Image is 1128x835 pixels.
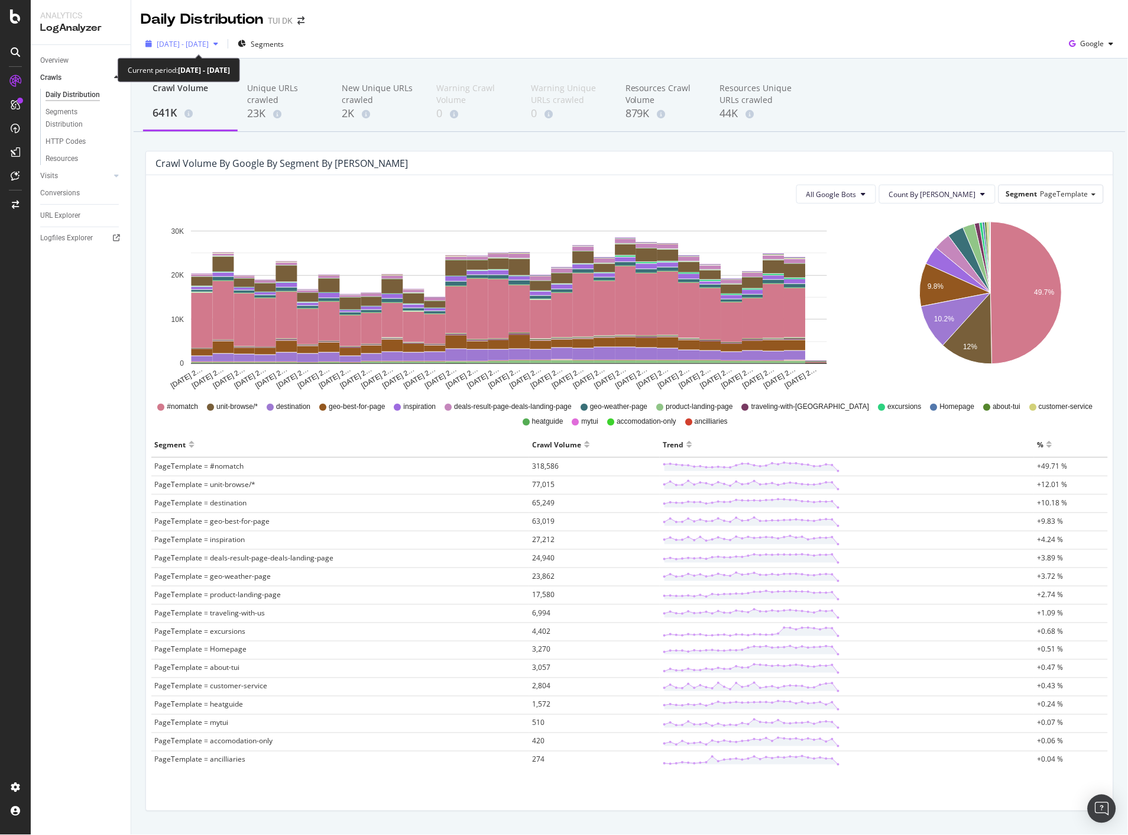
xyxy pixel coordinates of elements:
text: 0 [180,360,184,368]
div: Crawl Volume by google by Segment by [PERSON_NAME] [155,157,408,169]
div: Resources Unique URLs crawled [720,82,796,106]
text: 9.8% [928,283,944,291]
span: ancilliaries [695,417,728,427]
div: TUI DK [268,15,293,27]
div: 879K [625,106,701,121]
span: 318,586 [532,461,559,471]
a: HTTP Codes [46,136,122,148]
span: 65,249 [532,498,555,508]
span: 63,019 [532,516,555,526]
span: geo-weather-page [590,402,647,412]
span: +10.18 % [1037,498,1067,508]
button: [DATE] - [DATE] [141,34,223,53]
div: Resources [46,153,78,165]
span: 27,212 [532,534,555,544]
span: +3.89 % [1037,553,1063,563]
a: Overview [40,54,122,67]
span: product-landing-page [666,402,732,412]
span: Google [1081,38,1104,49]
span: PageTemplate = product-landing-page [154,589,281,599]
span: deals-result-page-deals-landing-page [454,402,572,412]
span: +0.06 % [1037,736,1063,746]
div: Current period: [128,63,230,77]
text: 12% [963,343,977,352]
span: PageTemplate = inspiration [154,534,245,544]
span: +4.24 % [1037,534,1063,544]
span: All Google Bots [806,189,857,199]
span: PageTemplate = excursions [154,626,245,636]
span: excursions [887,402,921,412]
span: PageTemplate = Homepage [154,644,247,655]
button: Count By [PERSON_NAME] [879,185,996,204]
a: URL Explorer [40,209,122,222]
div: URL Explorer [40,209,80,222]
div: Visits [40,170,58,182]
div: Unique URLs crawled [247,82,323,106]
span: 274 [532,755,544,765]
button: Google [1065,34,1119,53]
span: PageTemplate = about-tui [154,663,239,673]
span: 2,804 [532,681,550,691]
span: +2.74 % [1037,589,1063,599]
div: Daily Distribution [46,89,100,101]
span: geo-best-for-page [329,402,385,412]
span: [DATE] - [DATE] [157,39,209,49]
span: unit-browse/* [216,402,258,412]
span: PageTemplate = accomodation-only [154,736,273,746]
div: 2K [342,106,417,121]
span: 17,580 [532,589,555,599]
span: traveling-with-[GEOGRAPHIC_DATA] [751,402,870,412]
div: LogAnalyzer [40,21,121,35]
div: Crawl Volume [153,82,228,105]
span: 1,572 [532,699,550,710]
text: 30K [171,227,184,236]
div: Crawls [40,72,61,84]
span: +9.83 % [1037,516,1063,526]
div: % [1037,435,1043,454]
button: Segments [233,34,289,53]
span: 3,057 [532,663,550,673]
svg: A chart. [155,213,863,391]
span: 3,270 [532,644,550,655]
span: PageTemplate = mytui [154,718,228,728]
span: 6,994 [532,608,550,618]
span: about-tui [993,402,1021,412]
span: +12.01 % [1037,479,1067,489]
span: mytui [582,417,599,427]
text: 10.2% [934,315,954,324]
text: 10K [171,315,184,324]
div: New Unique URLs crawled [342,82,417,106]
span: PageTemplate = heatguide [154,699,243,710]
svg: A chart. [880,213,1101,391]
span: PageTemplate = unit-browse/* [154,479,255,489]
span: +0.24 % [1037,699,1063,710]
div: 44K [720,106,796,121]
a: Crawls [40,72,111,84]
div: Warning Crawl Volume [436,82,512,106]
span: PageTemplate = destination [154,498,247,508]
span: PageTemplate = #nomatch [154,461,244,471]
span: PageTemplate = geo-weather-page [154,571,271,581]
div: Segments Distribution [46,106,111,131]
div: Open Intercom Messenger [1088,795,1116,823]
span: destination [276,402,310,412]
span: 420 [532,736,544,746]
div: Conversions [40,187,80,199]
span: Segments [251,39,284,49]
div: 0 [531,106,607,121]
span: 24,940 [532,553,555,563]
div: Trend [663,435,683,454]
div: arrow-right-arrow-left [297,17,304,25]
span: 510 [532,718,544,728]
span: +0.47 % [1037,663,1063,673]
div: Warning Unique URLs crawled [531,82,607,106]
div: HTTP Codes [46,136,86,148]
span: Homepage [940,402,975,412]
span: +3.72 % [1037,571,1063,581]
div: 0 [436,106,512,121]
span: Segment [1006,189,1038,199]
span: +0.43 % [1037,681,1063,691]
span: PageTemplate = deals-result-page-deals-landing-page [154,553,333,563]
span: +1.09 % [1037,608,1063,618]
